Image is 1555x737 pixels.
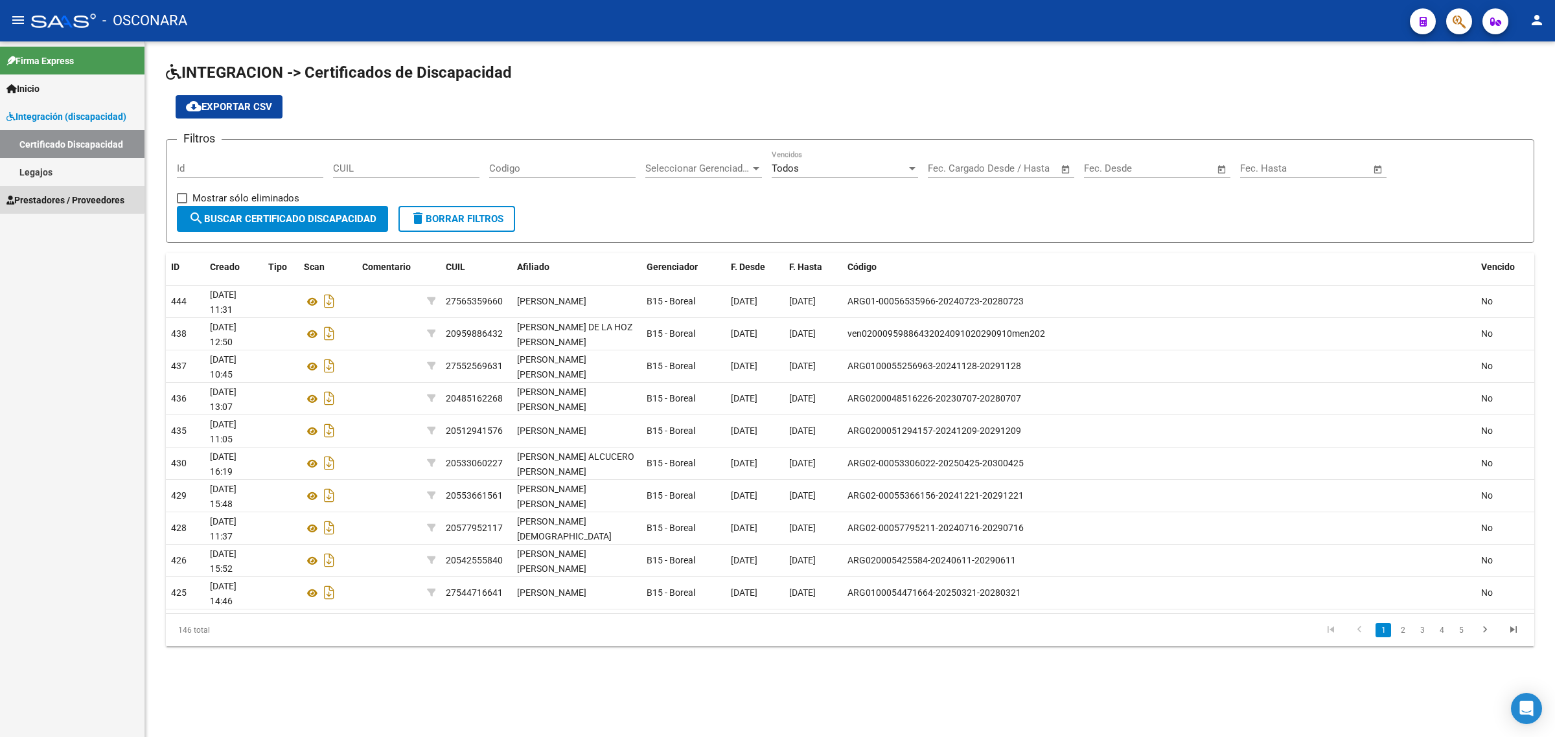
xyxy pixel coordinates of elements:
[171,328,187,339] span: 438
[1453,623,1469,637] a: 5
[268,262,287,272] span: Tipo
[321,388,338,409] i: Descargar documento
[772,163,799,174] span: Todos
[441,253,512,281] datatable-header-cell: CUIL
[517,262,549,272] span: Afiliado
[517,549,586,574] span: [PERSON_NAME] [PERSON_NAME]
[1473,623,1497,637] a: go to next page
[647,262,698,272] span: Gerenciador
[517,296,586,306] span: [PERSON_NAME]
[189,210,204,226] mat-icon: search
[210,516,236,541] span: [DATE] 11:37
[726,253,784,281] datatable-header-cell: F. Desde
[1371,162,1386,177] button: Open calendar
[731,328,757,339] span: [DATE]
[1374,619,1393,641] li: page 1
[1414,623,1430,637] a: 3
[847,361,1021,371] span: ARG0100055256963-20241128-20291128
[321,517,338,538] i: Descargar documento
[731,296,757,306] span: [DATE]
[731,523,757,533] span: [DATE]
[992,163,1055,174] input: Fecha fin
[647,490,695,501] span: B15 - Boreal
[1084,163,1136,174] input: Fecha inicio
[446,424,503,438] div: 20512941576
[171,523,187,533] span: 428
[210,581,236,606] span: [DATE] 14:46
[928,163,980,174] input: Fecha inicio
[321,485,338,506] i: Descargar documento
[1481,393,1493,403] span: No
[789,587,816,598] span: [DATE]
[517,425,586,436] span: [PERSON_NAME]
[398,206,515,232] button: Borrar Filtros
[517,484,586,509] span: [PERSON_NAME] [PERSON_NAME]
[1304,163,1367,174] input: Fecha fin
[321,291,338,312] i: Descargar documento
[171,490,187,501] span: 429
[789,458,816,468] span: [DATE]
[186,98,202,114] mat-icon: cloud_download
[410,210,426,226] mat-icon: delete
[517,516,612,556] span: [PERSON_NAME][DEMOGRAPHIC_DATA] [PERSON_NAME]
[171,425,187,436] span: 435
[446,585,503,600] div: 27544716641
[512,253,641,281] datatable-header-cell: Afiliado
[357,253,422,281] datatable-header-cell: Comentario
[1148,163,1211,174] input: Fecha fin
[1395,623,1411,637] a: 2
[647,296,695,306] span: B15 - Boreal
[789,393,816,403] span: [DATE]
[645,163,750,174] span: Seleccionar Gerenciador
[446,262,465,272] span: CUIL
[647,458,695,468] span: B15 - Boreal
[847,393,1021,403] span: ARG0200048516226-20230707-20280707
[446,359,503,374] div: 27552569631
[6,109,126,124] span: Integración (discapacidad)
[304,262,325,272] span: Scan
[647,587,695,598] span: B15 - Boreal
[842,253,1476,281] datatable-header-cell: Código
[1481,328,1493,339] span: No
[647,328,695,339] span: B15 - Boreal
[784,253,842,281] datatable-header-cell: F. Hasta
[210,419,236,444] span: [DATE] 11:05
[171,361,187,371] span: 437
[517,451,634,492] span: [PERSON_NAME] ALCUCERO [PERSON_NAME] [PERSON_NAME]
[789,328,816,339] span: [DATE]
[789,361,816,371] span: [DATE]
[731,587,757,598] span: [DATE]
[731,555,757,565] span: [DATE]
[210,387,236,412] span: [DATE] 13:07
[446,488,503,503] div: 20553661561
[189,213,376,225] span: Buscar Certificado Discapacidad
[192,190,299,206] span: Mostrar sólo eliminados
[10,12,26,28] mat-icon: menu
[1481,361,1493,371] span: No
[446,326,503,341] div: 20959886432
[446,391,503,406] div: 20485162268
[176,95,282,119] button: Exportar CSV
[641,253,726,281] datatable-header-cell: Gerenciador
[446,456,503,471] div: 20533060227
[210,354,236,380] span: [DATE] 10:45
[1476,253,1534,281] datatable-header-cell: Vencido
[847,328,1045,339] span: ven02000959886432024091020290910men202
[446,553,503,568] div: 20542555840
[1434,623,1449,637] a: 4
[731,458,757,468] span: [DATE]
[1481,262,1515,272] span: Vencido
[647,361,695,371] span: B15 - Boreal
[1432,619,1451,641] li: page 4
[171,587,187,598] span: 425
[789,523,816,533] span: [DATE]
[1481,458,1493,468] span: No
[210,322,236,347] span: [DATE] 12:50
[847,523,1024,533] span: ARG02-00057795211-20240716-20290716
[1347,623,1372,637] a: go to previous page
[210,262,240,272] span: Creado
[171,458,187,468] span: 430
[789,555,816,565] span: [DATE]
[446,294,503,309] div: 27565359660
[1511,693,1542,724] div: Open Intercom Messenger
